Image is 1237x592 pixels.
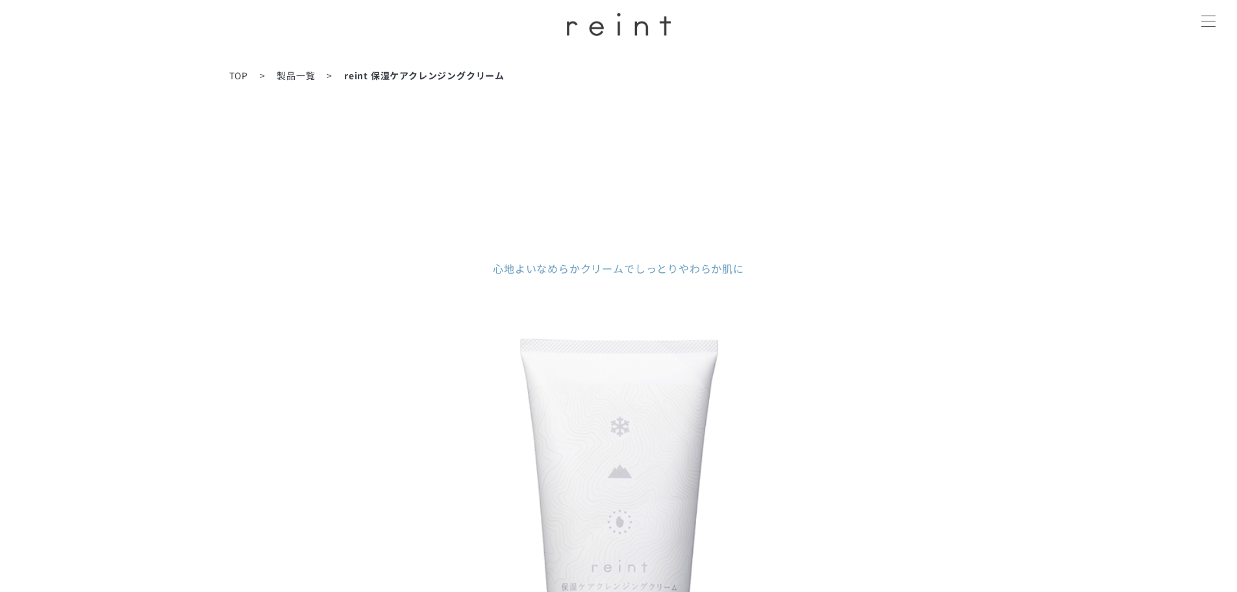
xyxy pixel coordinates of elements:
[567,13,671,36] img: ロゴ
[229,69,248,82] a: TOP
[437,261,801,276] dd: 心地よいなめらかクリームで しっとりやわらか肌に
[277,69,315,82] a: 製品一覧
